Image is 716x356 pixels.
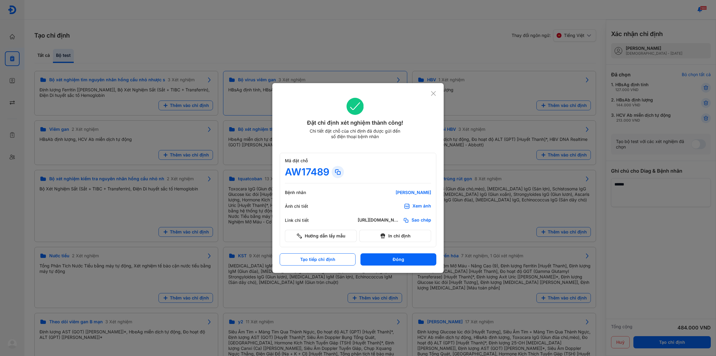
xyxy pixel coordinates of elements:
[358,217,401,223] div: [URL][DOMAIN_NAME]
[359,230,431,242] button: In chỉ định
[412,203,431,209] div: Xem ảnh
[280,119,431,127] div: Đặt chỉ định xét nghiệm thành công!
[285,204,322,209] div: Ảnh chi tiết
[285,230,357,242] button: Hướng dẫn lấy mẫu
[285,166,329,178] div: AW17489
[360,253,436,266] button: Đóng
[285,158,431,163] div: Mã đặt chỗ
[307,128,403,139] div: Chi tiết đặt chỗ của chỉ định đã được gửi đến số điện thoại bệnh nhân
[412,217,431,223] span: Sao chép
[280,253,356,266] button: Tạo tiếp chỉ định
[285,218,322,223] div: Link chi tiết
[358,190,431,195] div: [PERSON_NAME]
[285,190,322,195] div: Bệnh nhân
